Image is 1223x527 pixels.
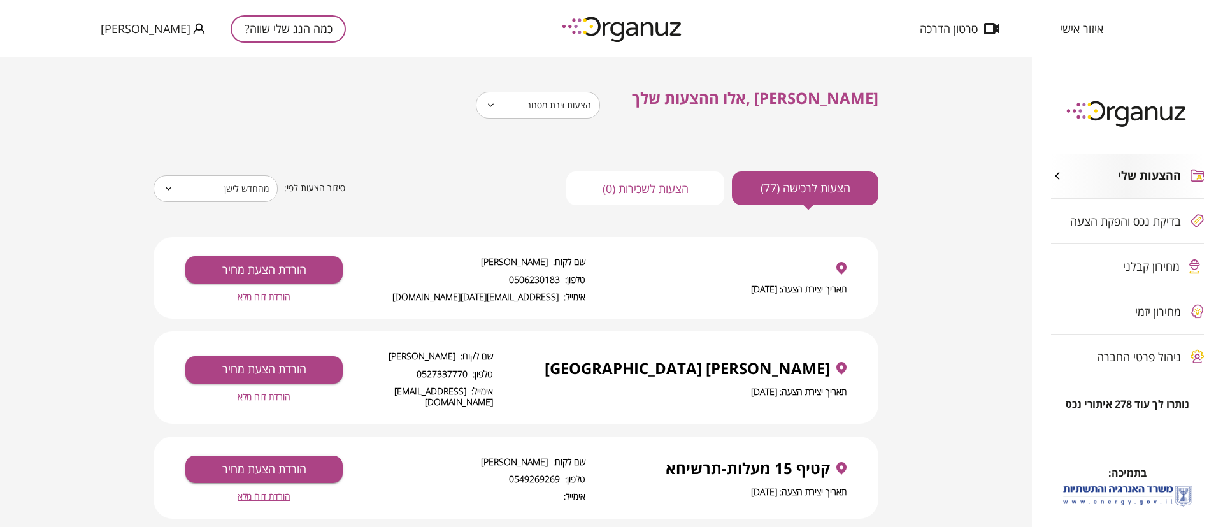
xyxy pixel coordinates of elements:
button: הצעות לשכירות (0) [566,171,724,205]
img: logo [553,11,693,47]
span: שם לקוח: [PERSON_NAME] [375,256,585,267]
span: שם לקוח: [PERSON_NAME] [375,350,493,361]
span: טלפון: 0549269269 [375,473,585,484]
span: בדיקת נכס והפקת הצעה [1070,215,1181,227]
button: ההצעות שלי [1051,154,1204,198]
span: ההצעות שלי [1118,169,1181,183]
span: תאריך יצירת הצעה: [DATE] [751,386,847,398]
span: אימייל: [EMAIL_ADDRESS][DATE][DOMAIN_NAME] [375,291,585,302]
span: תאריך יצירת הצעה: [DATE] [751,486,847,498]
span: בתמיכה: [1108,466,1147,480]
button: סרטון הדרכה [901,22,1019,35]
span: תאריך יצירת הצעה: [DATE] [751,283,847,295]
div: הצעות זירת מסחר [476,87,600,123]
span: אימייל: [375,491,585,502]
button: הורדת הצעת מחיר [185,256,343,284]
span: אימייל: [EMAIL_ADDRESS][DOMAIN_NAME] [375,386,493,408]
img: logo [1057,96,1198,131]
button: הורדת הצעת מחיר [185,356,343,384]
button: [PERSON_NAME] [101,21,205,37]
span: קטיף 15 מעלות-תרשיחא [666,459,830,477]
button: כמה הגג שלי שווה? [231,15,346,43]
span: טלפון: 0527337770 [375,368,493,379]
span: שם לקוח: [PERSON_NAME] [375,456,585,467]
button: הורדת דוח מלא [238,291,290,302]
span: סידור הצעות לפי: [284,182,345,194]
button: הורדת דוח מלא [238,391,290,402]
img: לוגו משרד האנרגיה [1061,480,1194,510]
button: איזור אישי [1041,22,1122,35]
span: [PERSON_NAME] [101,22,190,35]
span: [PERSON_NAME] [GEOGRAPHIC_DATA] [545,359,830,377]
button: הורדת הצעת מחיר [185,456,343,483]
span: [PERSON_NAME] ,אלו ההצעות שלך [632,87,878,108]
span: איזור אישי [1060,22,1103,35]
div: מהחדש לישן [154,171,278,206]
span: סרטון הדרכה [920,22,978,35]
button: הורדת דוח מלא [238,491,290,502]
span: טלפון: 0506230183 [375,274,585,285]
button: בדיקת נכס והפקת הצעה [1051,199,1204,243]
button: הצעות לרכישה (77) [732,171,878,205]
span: נותרו לך עוד 278 איתורי נכס [1066,398,1189,410]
